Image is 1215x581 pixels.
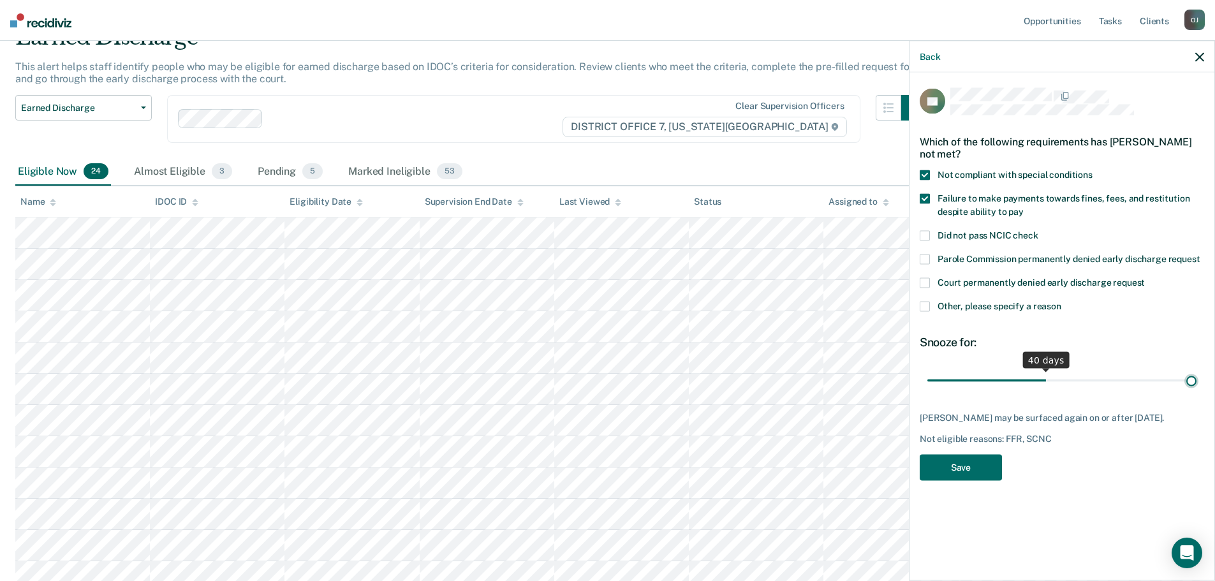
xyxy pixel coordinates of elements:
[735,101,844,112] div: Clear supervision officers
[15,158,111,186] div: Eligible Now
[920,335,1204,349] div: Snooze for:
[290,196,363,207] div: Eligibility Date
[938,169,1093,179] span: Not compliant with special conditions
[920,454,1002,480] button: Save
[437,163,462,180] span: 53
[84,163,108,180] span: 24
[1172,538,1202,568] div: Open Intercom Messenger
[15,61,924,85] p: This alert helps staff identify people who may be eligible for earned discharge based on IDOC’s c...
[155,196,198,207] div: IDOC ID
[920,125,1204,170] div: Which of the following requirements has [PERSON_NAME] not met?
[346,158,464,186] div: Marked Ineligible
[938,193,1189,216] span: Failure to make payments towards fines, fees, and restitution despite ability to pay
[1184,10,1205,30] div: O J
[1023,351,1070,368] div: 40 days
[828,196,888,207] div: Assigned to
[20,196,56,207] div: Name
[255,158,325,186] div: Pending
[10,13,71,27] img: Recidiviz
[920,434,1204,445] div: Not eligible reasons: FFR, SCNC
[212,163,232,180] span: 3
[938,300,1061,311] span: Other, please specify a reason
[920,412,1204,423] div: [PERSON_NAME] may be surfaced again on or after [DATE].
[131,158,235,186] div: Almost Eligible
[938,277,1145,287] span: Court permanently denied early discharge request
[21,103,136,114] span: Earned Discharge
[938,230,1038,240] span: Did not pass NCIC check
[563,117,846,137] span: DISTRICT OFFICE 7, [US_STATE][GEOGRAPHIC_DATA]
[920,51,940,62] button: Back
[15,24,927,61] div: Earned Discharge
[425,196,524,207] div: Supervision End Date
[938,253,1200,263] span: Parole Commission permanently denied early discharge request
[559,196,621,207] div: Last Viewed
[694,196,721,207] div: Status
[302,163,323,180] span: 5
